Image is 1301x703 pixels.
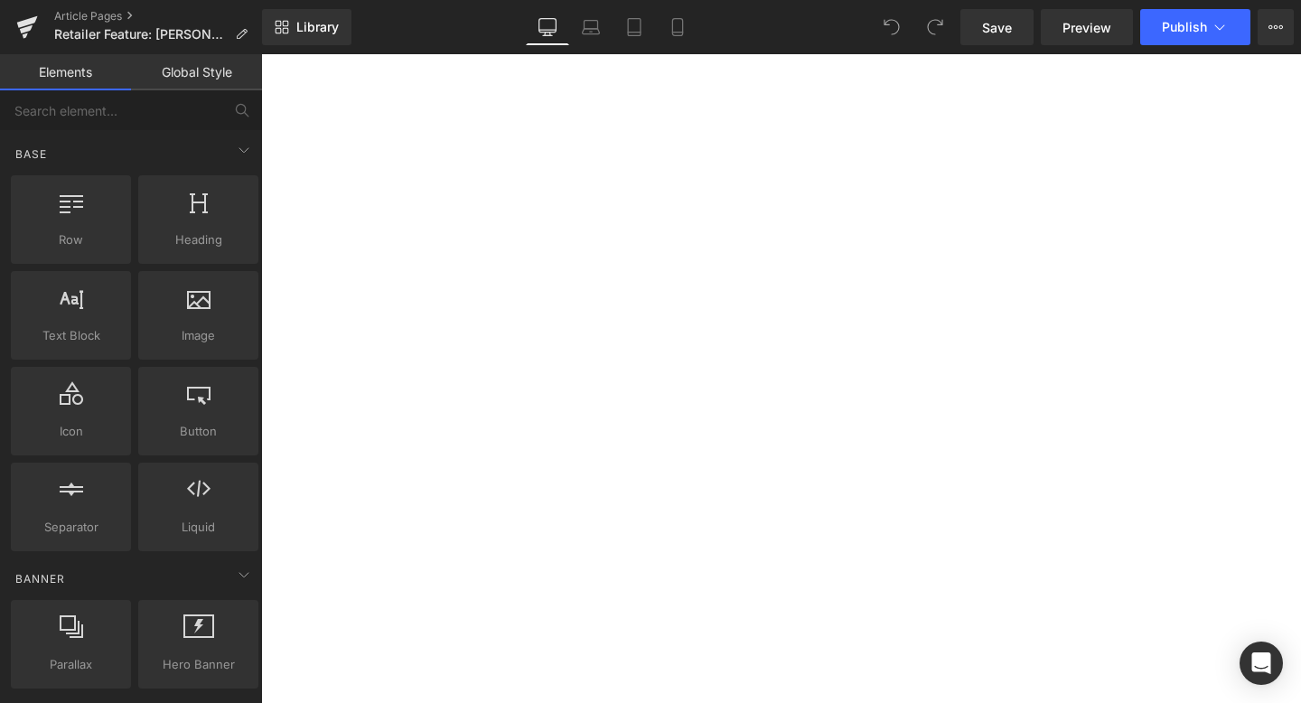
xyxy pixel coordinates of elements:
[1041,9,1133,45] a: Preview
[14,570,67,587] span: Banner
[16,326,126,345] span: Text Block
[569,9,613,45] a: Laptop
[131,54,262,90] a: Global Style
[144,422,253,441] span: Button
[16,422,126,441] span: Icon
[262,9,351,45] a: New Library
[1240,642,1283,685] div: Open Intercom Messenger
[144,518,253,537] span: Liquid
[16,518,126,537] span: Separator
[1162,20,1207,34] span: Publish
[874,9,910,45] button: Undo
[14,145,49,163] span: Base
[917,9,953,45] button: Redo
[656,9,699,45] a: Mobile
[296,19,339,35] span: Library
[613,9,656,45] a: Tablet
[144,326,253,345] span: Image
[16,655,126,674] span: Parallax
[54,9,262,23] a: Article Pages
[16,230,126,249] span: Row
[144,230,253,249] span: Heading
[1062,18,1111,37] span: Preview
[144,655,253,674] span: Hero Banner
[54,27,228,42] span: Retailer Feature: [PERSON_NAME] Bridal
[1258,9,1294,45] button: More
[526,9,569,45] a: Desktop
[1140,9,1250,45] button: Publish
[982,18,1012,37] span: Save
